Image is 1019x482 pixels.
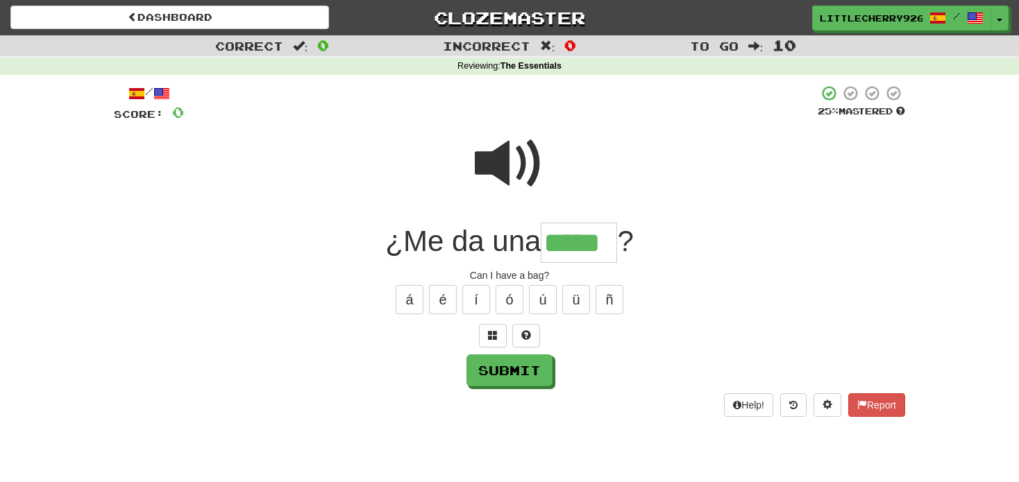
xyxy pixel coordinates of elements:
[617,225,633,257] span: ?
[215,39,283,53] span: Correct
[500,61,562,71] strong: The Essentials
[564,37,576,53] span: 0
[114,268,905,282] div: Can I have a bag?
[540,40,555,52] span: :
[114,108,164,120] span: Score:
[562,285,590,314] button: ü
[818,105,905,118] div: Mastered
[724,393,773,417] button: Help!
[443,39,530,53] span: Incorrect
[529,285,557,314] button: ú
[462,285,490,314] button: í
[317,37,329,53] span: 0
[496,285,523,314] button: ó
[848,393,905,417] button: Report
[466,354,553,386] button: Submit
[820,12,923,24] span: LittleCherry9267
[780,393,807,417] button: Round history (alt+y)
[385,225,541,257] span: ¿Me da una
[10,6,329,29] a: Dashboard
[429,285,457,314] button: é
[512,324,540,347] button: Single letter hint - you only get 1 per sentence and score half the points! alt+h
[953,11,960,21] span: /
[748,40,764,52] span: :
[396,285,423,314] button: á
[293,40,308,52] span: :
[812,6,991,31] a: LittleCherry9267 /
[114,85,184,102] div: /
[818,105,839,117] span: 25 %
[773,37,796,53] span: 10
[350,6,668,30] a: Clozemaster
[479,324,507,347] button: Switch sentence to multiple choice alt+p
[172,103,184,121] span: 0
[596,285,623,314] button: ñ
[690,39,739,53] span: To go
